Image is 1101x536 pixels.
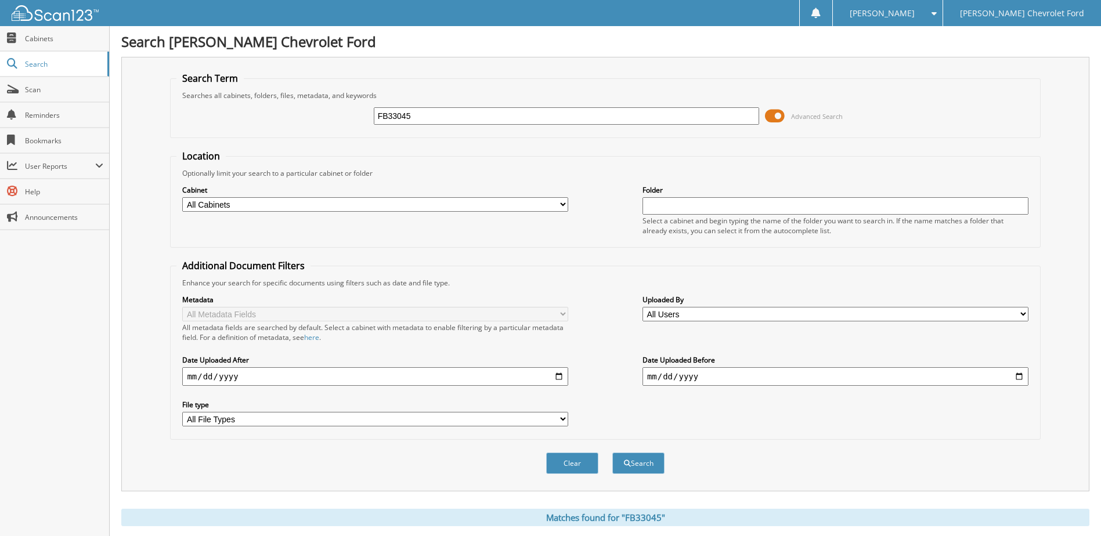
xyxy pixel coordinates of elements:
[182,185,568,195] label: Cabinet
[176,150,226,162] legend: Location
[176,90,1034,100] div: Searches all cabinets, folders, files, metadata, and keywords
[121,32,1089,51] h1: Search [PERSON_NAME] Chevrolet Ford
[642,295,1028,305] label: Uploaded By
[960,10,1084,17] span: [PERSON_NAME] Chevrolet Ford
[176,259,311,272] legend: Additional Document Filters
[25,34,103,44] span: Cabinets
[182,367,568,386] input: start
[612,452,665,474] button: Search
[182,355,568,365] label: Date Uploaded After
[546,452,598,474] button: Clear
[642,355,1028,365] label: Date Uploaded Before
[25,85,103,95] span: Scan
[25,136,103,146] span: Bookmarks
[12,5,99,21] img: scan123-logo-white.svg
[25,161,95,171] span: User Reports
[25,59,102,69] span: Search
[850,10,915,17] span: [PERSON_NAME]
[304,332,319,342] a: here
[182,400,568,410] label: File type
[642,216,1028,236] div: Select a cabinet and begin typing the name of the folder you want to search in. If the name match...
[25,212,103,222] span: Announcements
[176,72,244,85] legend: Search Term
[121,509,1089,526] div: Matches found for "FB33045"
[25,110,103,120] span: Reminders
[176,278,1034,288] div: Enhance your search for specific documents using filters such as date and file type.
[182,295,568,305] label: Metadata
[791,112,843,121] span: Advanced Search
[642,367,1028,386] input: end
[176,168,1034,178] div: Optionally limit your search to a particular cabinet or folder
[182,323,568,342] div: All metadata fields are searched by default. Select a cabinet with metadata to enable filtering b...
[25,187,103,197] span: Help
[642,185,1028,195] label: Folder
